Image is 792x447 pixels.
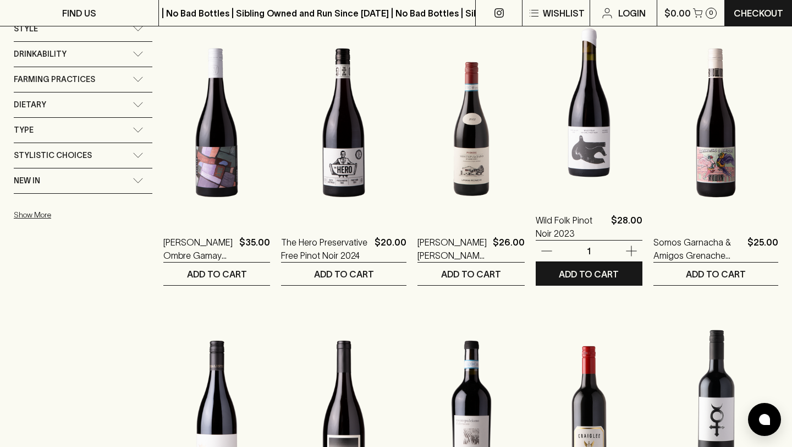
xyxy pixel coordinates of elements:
p: Login [618,7,646,20]
p: $28.00 [611,214,642,240]
a: Wild Folk Pinot Noir 2023 [536,214,607,240]
p: ADD TO CART [686,268,746,281]
p: ADD TO CART [314,268,374,281]
p: $25.00 [747,236,778,262]
button: ADD TO CART [417,263,524,285]
a: [PERSON_NAME] Ombre Gamay 2023 [163,236,235,262]
p: Wishlist [543,7,585,20]
span: Dietary [14,98,46,112]
img: Umani Ronchi Montepulciano d'Abruzzo 2022 [417,26,524,219]
a: [PERSON_NAME] [PERSON_NAME] 2022 [417,236,488,262]
span: Drinkability [14,47,67,61]
button: ADD TO CART [536,263,642,285]
p: $35.00 [239,236,270,262]
p: ADD TO CART [187,268,247,281]
button: ADD TO CART [281,263,406,285]
p: Checkout [734,7,783,20]
img: Golding Ombre Gamay 2023 [163,26,270,219]
img: bubble-icon [759,414,770,425]
p: ADD TO CART [559,268,619,281]
div: Drinkability [14,42,152,67]
button: ADD TO CART [163,263,270,285]
span: Style [14,22,38,36]
p: 0 [709,10,713,16]
p: $0.00 [664,7,691,20]
a: Somos Garnacha & Amigos Grenache Blend 2022 [653,236,743,262]
p: FIND US [62,7,96,20]
img: The Hero Preservative Free Pinot Noir 2024 [281,26,406,219]
img: Wild Folk Pinot Noir 2023 [536,4,642,197]
span: Farming Practices [14,73,95,86]
div: Type [14,118,152,143]
p: 1 [576,245,602,257]
img: Somos Garnacha & Amigos Grenache Blend 2022 [653,26,778,219]
span: Stylistic Choices [14,149,92,162]
p: ADD TO CART [441,268,501,281]
button: Show More [14,204,158,226]
a: The Hero Preservative Free Pinot Noir 2024 [281,236,370,262]
div: Farming Practices [14,67,152,92]
span: Type [14,123,34,137]
div: Dietary [14,92,152,117]
div: Stylistic Choices [14,143,152,168]
span: New In [14,174,40,188]
div: Style [14,17,152,41]
button: ADD TO CART [653,263,778,285]
p: $20.00 [375,236,406,262]
div: New In [14,168,152,193]
p: $26.00 [493,236,525,262]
